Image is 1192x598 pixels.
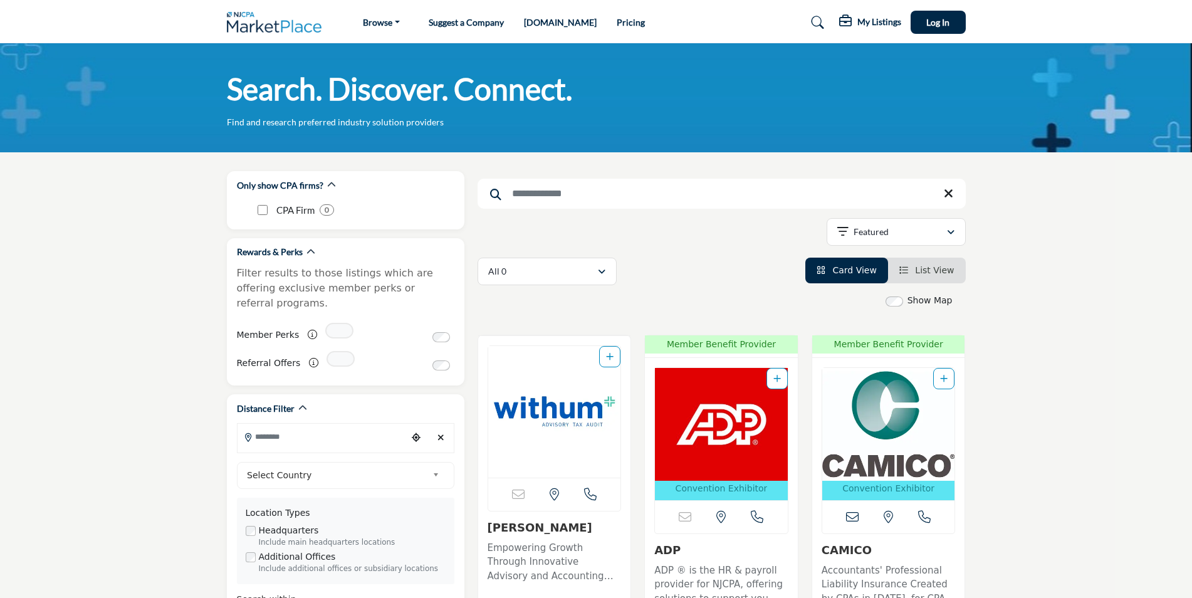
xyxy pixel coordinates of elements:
[488,541,622,584] p: Empowering Growth Through Innovative Advisory and Accounting Solutions This forward-thinking, tec...
[899,265,954,275] a: View List
[320,204,334,216] div: 0 Results For CPA Firm
[649,338,794,351] span: Member Benefit Provider
[488,346,621,478] a: Open Listing in new tab
[259,564,446,575] div: Include additional offices or subsidiary locations
[617,17,645,28] a: Pricing
[488,538,622,584] a: Empowering Growth Through Innovative Advisory and Accounting Solutions This forward-thinking, tec...
[655,368,788,500] a: Open Listing in new tab
[488,521,622,535] h3: Withum
[805,258,888,283] li: Card View
[238,424,407,449] input: Search Location
[354,14,409,31] a: Browse
[822,368,955,481] img: CAMICO
[432,332,450,342] input: Switch to Member Perks
[832,265,876,275] span: Card View
[432,360,450,370] input: Switch to Referral Offers
[524,17,597,28] a: [DOMAIN_NAME]
[246,506,446,520] div: Location Types
[676,482,768,495] p: Convention Exhibitor
[854,226,889,238] p: Featured
[488,521,592,534] a: [PERSON_NAME]
[817,265,877,275] a: View Card
[259,524,319,537] label: Headquarters
[839,15,901,30] div: My Listings
[799,13,832,33] a: Search
[237,266,454,311] p: Filter results to those listings which are offering exclusive member perks or referral programs.
[432,424,451,451] div: Clear search location
[488,265,506,278] p: All 0
[827,218,966,246] button: Featured
[478,258,617,285] button: All 0
[237,179,323,192] h2: Only show CPA firms?
[237,352,301,374] label: Referral Offers
[654,543,788,557] h3: ADP
[822,543,872,557] a: CAMICO
[926,17,949,28] span: Log In
[816,338,961,351] span: Member Benefit Provider
[654,543,681,557] a: ADP
[259,537,446,548] div: Include main headquarters locations
[276,203,315,218] p: CPA Firm: CPA Firm
[227,70,572,108] h1: Search. Discover. Connect.
[606,352,614,362] a: Add To List
[478,179,966,209] input: Search Keyword
[911,11,966,34] button: Log In
[842,482,934,495] p: Convention Exhibitor
[888,258,966,283] li: List View
[907,294,953,307] label: Show Map
[488,346,621,478] img: Withum
[247,468,427,483] span: Select Country
[227,12,328,33] img: Site Logo
[237,246,303,258] h2: Rewards & Perks
[773,374,781,384] a: Add To List
[325,206,329,214] b: 0
[940,374,948,384] a: Add To List
[429,17,504,28] a: Suggest a Company
[822,368,955,500] a: Open Listing in new tab
[915,265,954,275] span: List View
[407,424,426,451] div: Choose your current location
[258,205,268,215] input: CPA Firm checkbox
[227,116,444,129] p: Find and research preferred industry solution providers
[237,402,295,415] h2: Distance Filter
[237,324,300,346] label: Member Perks
[822,543,956,557] h3: CAMICO
[655,368,788,481] img: ADP
[857,16,901,28] h5: My Listings
[259,550,336,564] label: Additional Offices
